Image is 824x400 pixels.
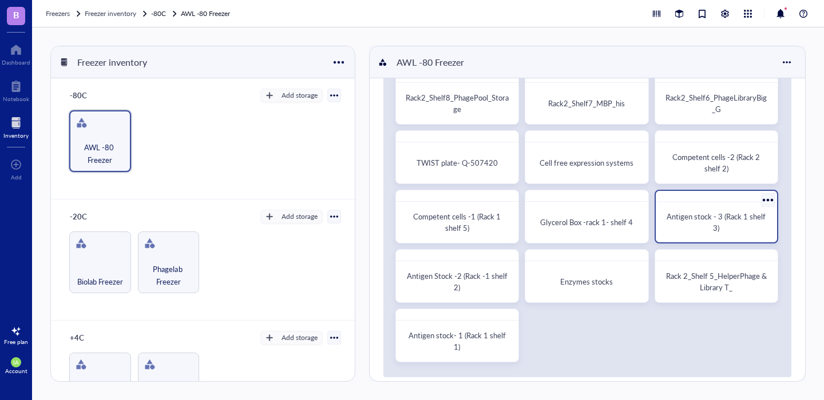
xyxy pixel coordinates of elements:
[548,98,625,109] span: Rack2_Shelf7_MBP_his
[540,217,633,227] span: Glycerol Box -rack 1- shelf 4
[11,174,22,181] div: Add
[3,114,29,139] a: Inventory
[406,92,509,114] span: Rack2_Shelf8_PhagePool_Storage
[391,53,469,72] div: AWL -80 Freezer
[672,151,762,174] span: Competent cells -2 (Rack 2 shelf 2)
[2,59,30,66] div: Dashboard
[260,210,323,223] button: Add storage
[417,157,498,168] span: TWIST plate- Q-507420
[282,90,318,101] div: Add storage
[65,209,133,225] div: -20C
[5,367,27,374] div: Account
[85,8,149,19] a: Freezer inventory
[77,275,123,288] span: Biolab Freezer
[72,53,152,72] div: Freezer inventory
[3,132,29,139] div: Inventory
[143,263,195,288] span: Phagelab Freezer
[85,9,136,18] span: Freezer inventory
[4,338,28,345] div: Free plan
[282,211,318,222] div: Add storage
[667,211,767,233] span: Antigen stock - 3 (Rack 1 shelf 3)
[65,330,133,346] div: +4C
[151,8,232,19] a: -80CAWL -80 Freezer
[666,270,768,293] span: Rack 2_Shelf 5_HelperPhage & Library T_
[75,141,125,166] span: AWL -80 Freezer
[2,41,30,66] a: Dashboard
[46,9,70,18] span: Freezers
[13,359,19,366] span: IA
[3,95,29,102] div: Notebook
[665,92,767,114] span: Rack2_Shelf6_PhageLibraryBig_G
[413,211,502,233] span: Competent cells -1 (Rack 1 shelf 5)
[46,8,82,19] a: Freezers
[560,276,613,287] span: Enzymes stocks
[540,157,633,168] span: Cell free expression systems
[282,333,318,343] div: Add storage
[3,77,29,102] a: Notebook
[260,331,323,345] button: Add storage
[13,7,19,22] span: B
[409,330,508,352] span: Antigen stock- 1 (Rack 1 shelf 1)
[65,87,133,103] div: -80C
[260,89,323,102] button: Add storage
[407,270,509,293] span: Antigen Stock -2 (Rack -1 shelf 2)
